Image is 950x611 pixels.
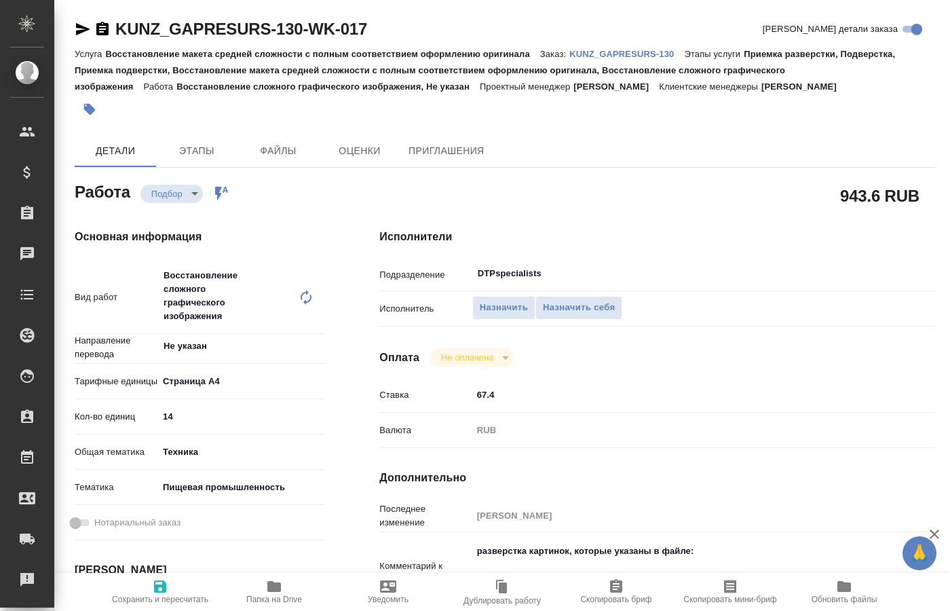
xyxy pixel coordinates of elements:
[379,268,472,282] p: Подразделение
[217,573,331,611] button: Папка на Drive
[75,49,105,59] p: Услуга
[75,49,895,92] p: Приемка разверстки, Подверстка, Приемка подверстки, Восстановление макета средней сложности с пол...
[761,81,847,92] p: [PERSON_NAME]
[115,20,367,38] a: KUNZ_GAPRESURS-130-WK-017
[140,185,203,203] div: Подбор
[75,334,158,361] p: Направление перевода
[246,595,302,604] span: Папка на Drive
[463,596,541,606] span: Дублировать работу
[379,559,472,587] p: Комментарий к работе
[379,470,935,486] h4: Дополнительно
[812,595,877,604] span: Обновить файлы
[368,595,408,604] span: Уведомить
[472,419,889,442] div: RUB
[147,188,187,200] button: Подбор
[543,300,615,316] span: Назначить себя
[430,348,514,367] div: Подбор
[559,573,673,611] button: Скопировать бриф
[164,143,229,160] span: Этапы
[75,94,104,124] button: Добавить тэг
[787,573,901,611] button: Обновить файлы
[112,595,208,604] span: Сохранить и пересчитать
[75,410,158,424] p: Кол-во единиц
[445,573,559,611] button: Дублировать работу
[379,424,472,437] p: Валюта
[580,595,651,604] span: Скопировать бриф
[158,441,325,464] div: Техника
[379,502,472,530] p: Последнее изменение
[94,516,180,530] span: Нотариальный заказ
[75,21,91,37] button: Скопировать ссылку для ЯМессенджера
[540,49,569,59] p: Заказ:
[75,179,130,203] h2: Работа
[246,143,311,160] span: Файлы
[75,375,158,388] p: Тарифные единицы
[75,445,158,459] p: Общая тематика
[763,22,898,36] span: [PERSON_NAME] детали заказа
[902,536,936,570] button: 🙏
[83,143,148,160] span: Детали
[908,539,931,568] span: 🙏
[327,143,392,160] span: Оценки
[75,562,325,578] h4: [PERSON_NAME]
[472,506,889,525] input: Пустое поле
[158,407,325,426] input: ✎ Введи что-нибудь
[684,49,744,59] p: Этапы услуги
[75,481,158,494] p: Тематика
[569,49,684,59] p: KUNZ_GAPRESURS-130
[535,296,622,320] button: Назначить себя
[158,370,325,393] div: Страница А4
[75,291,158,304] p: Вид работ
[379,388,472,402] p: Ставка
[881,272,884,275] button: Open
[75,229,325,245] h4: Основная информация
[472,385,889,405] input: ✎ Введи что-нибудь
[480,81,573,92] p: Проектный менеджер
[673,573,787,611] button: Скопировать мини-бриф
[94,21,111,37] button: Скопировать ссылку
[379,229,935,245] h4: Исполнители
[318,345,320,348] button: Open
[103,573,217,611] button: Сохранить и пересчитать
[573,81,659,92] p: [PERSON_NAME]
[379,302,472,316] p: Исполнитель
[158,476,325,499] div: Пищевая промышленность
[472,296,535,320] button: Назначить
[683,595,776,604] span: Скопировать мини-бриф
[659,81,761,92] p: Клиентские менеджеры
[176,81,480,92] p: Восстановление сложного графического изображения, Не указан
[408,143,484,160] span: Приглашения
[437,352,497,363] button: Не оплачена
[331,573,445,611] button: Уведомить
[144,81,177,92] p: Работа
[472,540,889,604] textarea: разверстка картинок, которые указаны в файле: [URL][DOMAIN_NAME]
[569,48,684,59] a: KUNZ_GAPRESURS-130
[480,300,528,316] span: Назначить
[379,350,419,366] h4: Оплата
[105,49,539,59] p: Восстановление макета средней сложности с полным соответствием оформлению оригинала
[840,184,919,207] h2: 943.6 RUB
